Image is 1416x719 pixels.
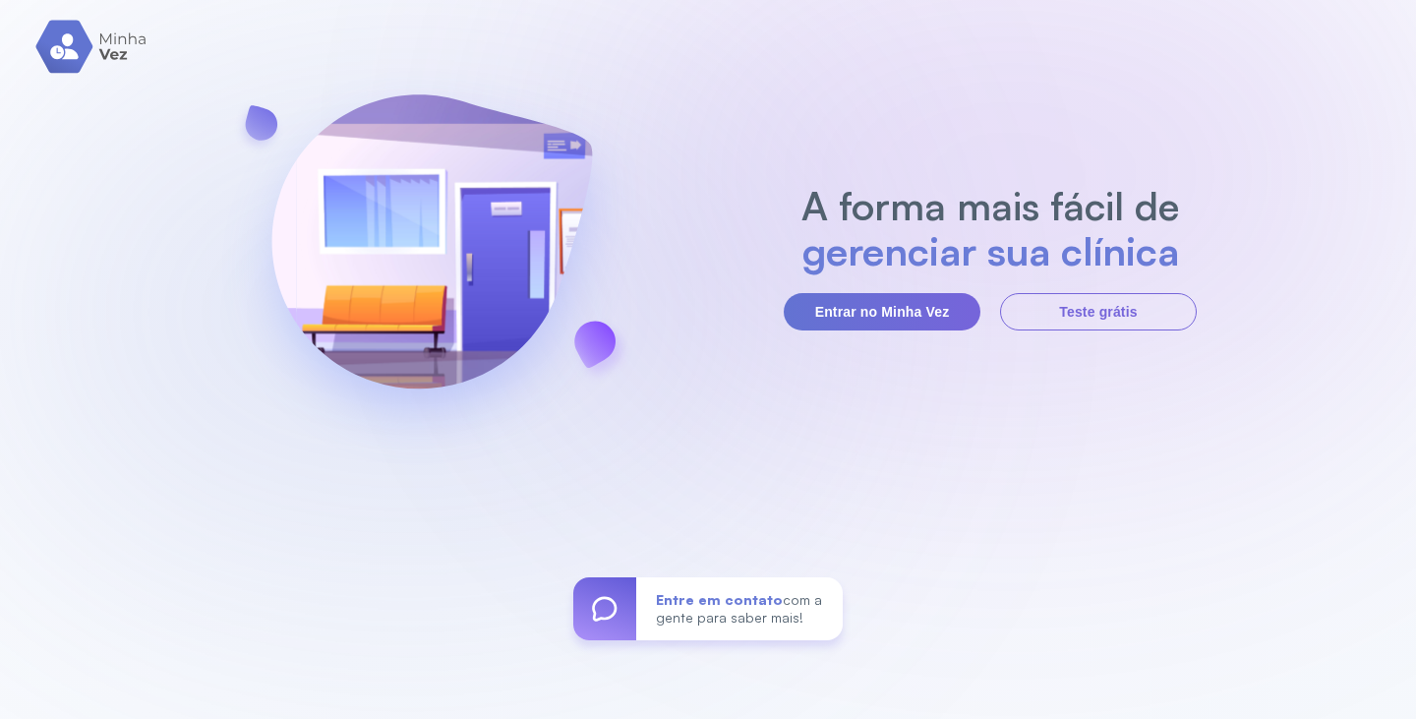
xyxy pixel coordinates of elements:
[792,183,1190,228] h2: A forma mais fácil de
[219,42,644,470] img: banner-login.svg
[573,577,843,640] a: Entre em contatocom a gente para saber mais!
[784,293,980,330] button: Entrar no Minha Vez
[35,20,148,74] img: logo.svg
[792,228,1190,273] h2: gerenciar sua clínica
[636,577,843,640] div: com a gente para saber mais!
[1000,293,1197,330] button: Teste grátis
[656,591,783,608] span: Entre em contato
